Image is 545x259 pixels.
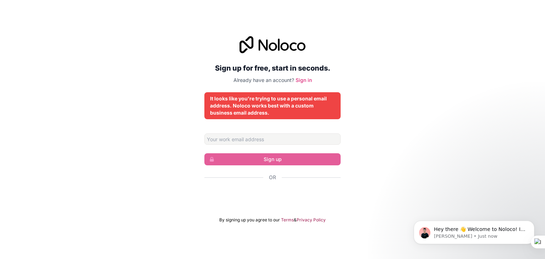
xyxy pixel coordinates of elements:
[204,62,341,75] h2: Sign up for free, start in seconds.
[269,174,276,181] span: Or
[210,95,335,116] div: It looks like you're trying to use a personal email address. Noloco works best with a custom busi...
[233,77,294,83] span: Already have an account?
[294,217,297,223] span: &
[297,217,326,223] a: Privacy Policy
[204,153,341,165] button: Sign up
[296,77,312,83] a: Sign in
[281,217,294,223] a: Terms
[201,189,344,204] iframe: Sign in with Google Button
[204,133,341,145] input: Email address
[219,217,280,223] span: By signing up you agree to our
[403,206,545,255] iframe: Intercom notifications message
